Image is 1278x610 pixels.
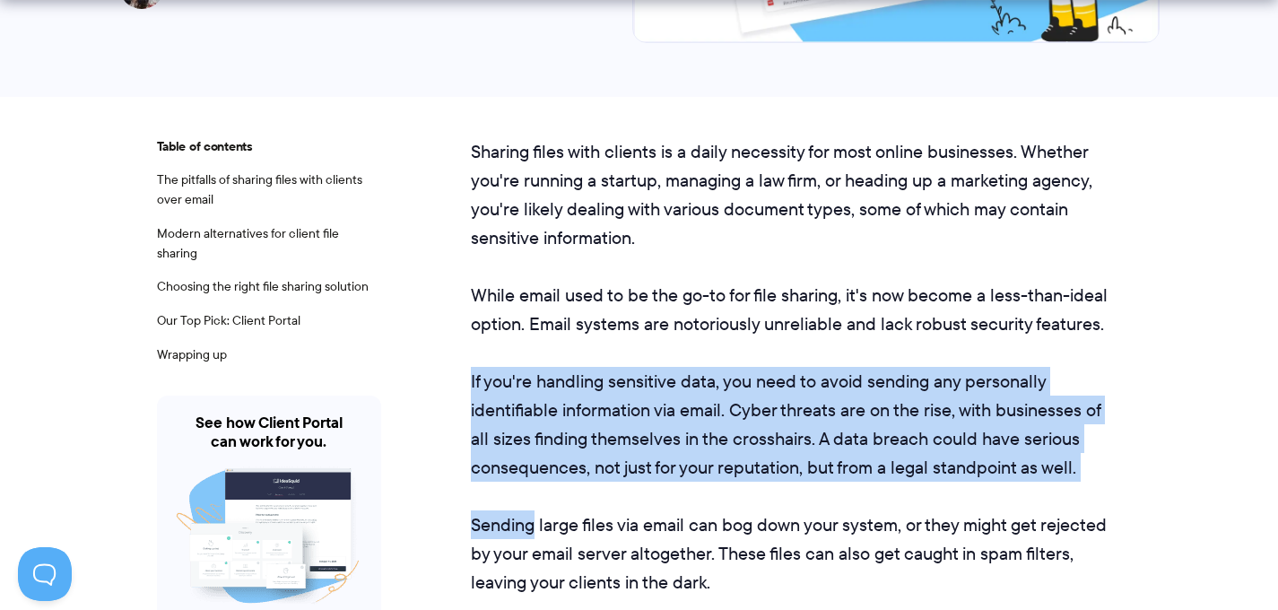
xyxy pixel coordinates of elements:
[157,311,300,329] a: Our Top Pick: Client Portal
[471,510,1122,597] p: Sending large files via email can bog down your system, or they might get rejected by your email ...
[471,137,1122,252] p: Sharing files with clients is a daily necessity for most online businesses. Whether you're runnin...
[18,547,72,601] iframe: Toggle Customer Support
[157,277,369,295] a: Choosing the right file sharing solution
[157,345,227,363] a: Wrapping up
[471,367,1122,482] p: If you're handling sensitive data, you need to avoid sending any personally identifiable informat...
[175,414,363,452] h4: See how Client Portal can work for you.
[471,281,1122,338] p: While email used to be the go-to for file sharing, it's now become a less-than-ideal option. Emai...
[157,224,339,262] a: Modern alternatives for client file sharing
[157,170,362,208] a: The pitfalls of sharing files with clients over email
[157,137,381,157] span: Table of contents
